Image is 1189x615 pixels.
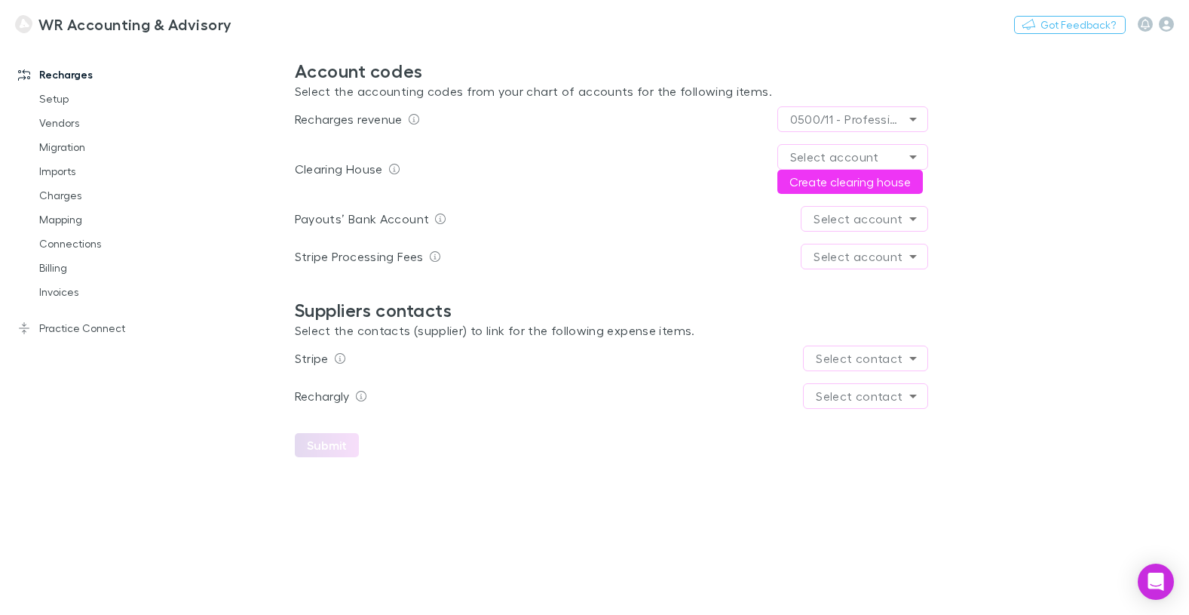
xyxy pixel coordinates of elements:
button: Create clearing house [777,170,923,194]
div: Select account [801,207,927,231]
p: Stripe [295,349,329,367]
a: Practice Connect [3,316,187,340]
button: Submit [295,433,359,457]
div: Select account [778,145,927,169]
button: Got Feedback? [1014,16,1126,34]
a: Invoices [24,280,187,304]
div: Select contact [804,384,927,408]
h3: WR Accounting & Advisory [38,15,231,33]
a: Vendors [24,111,187,135]
img: WR Accounting & Advisory's Logo [15,15,32,33]
p: Recharges revenue [295,110,403,128]
p: Rechargly [295,387,350,405]
p: Stripe Processing Fees [295,248,424,266]
h2: Account codes [295,60,928,82]
div: Select contact [804,346,927,371]
a: Imports [24,159,187,183]
a: Mapping [24,208,187,232]
a: Setup [24,87,187,111]
a: Recharges [3,63,187,87]
div: Open Intercom Messenger [1138,564,1174,600]
h2: Suppliers contacts [295,300,928,321]
a: WR Accounting & Advisory [6,6,241,42]
a: Charges [24,183,187,208]
div: Select account [801,244,927,269]
p: Payouts’ Bank Account [295,210,430,228]
p: Select the contacts (supplier) to link for the following expense items. [295,321,928,340]
div: 0500/11 - Professional Fees - Software Subscriptions [778,107,927,131]
a: Migration [24,135,187,159]
a: Billing [24,256,187,280]
a: Connections [24,232,187,256]
p: Clearing House [295,160,383,178]
p: Select the accounting codes from your chart of accounts for the following items. [295,82,928,100]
